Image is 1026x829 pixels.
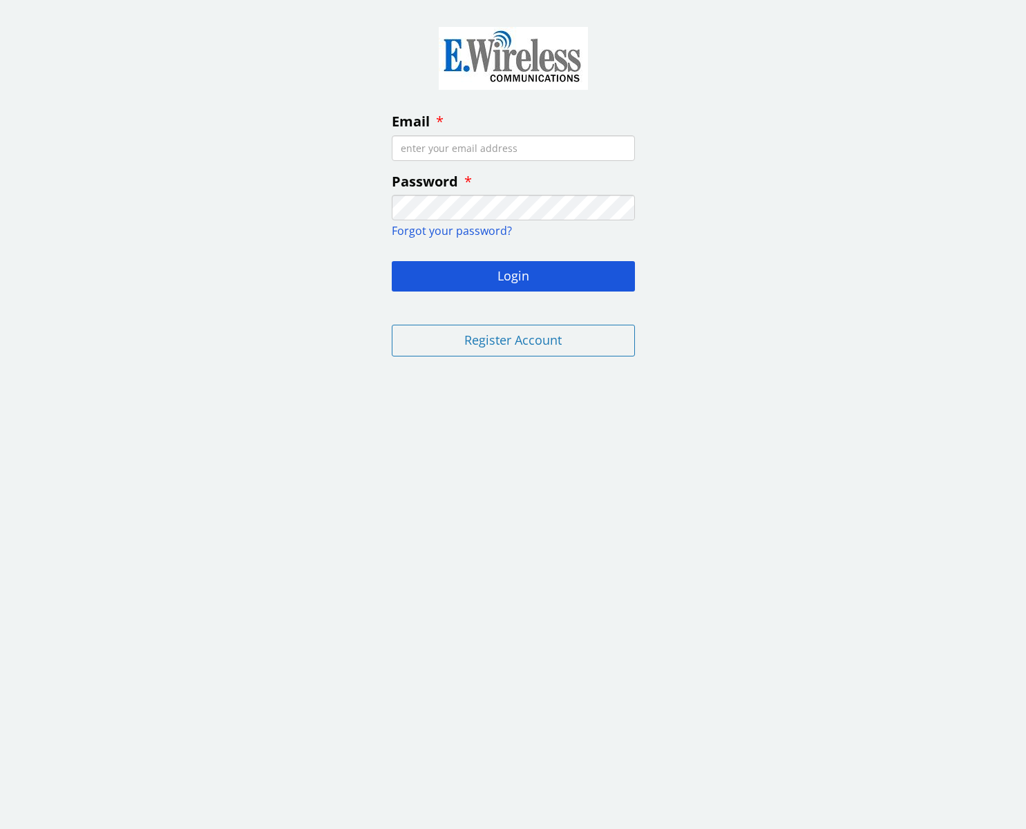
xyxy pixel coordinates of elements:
[392,223,512,238] a: Forgot your password?
[392,325,635,356] button: Register Account
[392,261,635,292] button: Login
[392,112,430,131] span: Email
[392,172,458,191] span: Password
[392,135,635,161] input: enter your email address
